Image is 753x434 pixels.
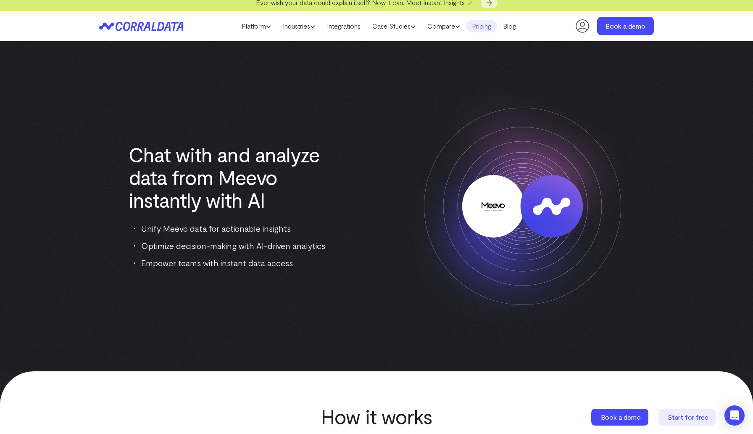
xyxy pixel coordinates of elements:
a: Pricing [466,20,497,32]
span: Book a demo [601,413,641,421]
div: Open Intercom Messenger [724,405,745,426]
li: Unify Meevo data for actionable insights [134,222,332,235]
a: Start for free [658,409,717,426]
a: Book a demo [597,17,654,35]
h1: Chat with and analyze data from Meevo instantly with AI [129,143,332,211]
a: Industries [277,20,321,32]
a: Case Studies [366,20,421,32]
a: Integrations [321,20,366,32]
a: Blog [497,20,522,32]
a: Compare [421,20,466,32]
span: Start for free [668,413,708,421]
a: Book a demo [591,409,650,426]
a: Platform [236,20,277,32]
h2: How it works [232,405,521,428]
li: Optimize decision-making with AI-driven analytics [134,239,332,252]
li: Empower teams with instant data access [134,256,332,270]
